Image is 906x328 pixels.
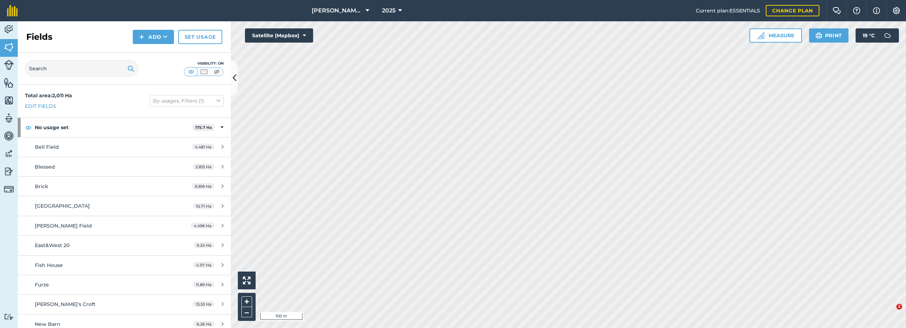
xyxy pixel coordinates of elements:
[139,33,144,41] img: svg+xml;base64,PHN2ZyB4bWxucz0iaHR0cDovL3d3dy53My5vcmcvMjAwMC9zdmciIHdpZHRoPSIxNCIgaGVpZ2h0PSIyNC...
[35,118,192,137] strong: No usage set
[35,262,63,268] span: Fish House
[852,7,861,14] img: A question mark icon
[696,7,760,15] span: Current plan : ESSENTIALS
[133,30,174,44] button: Add
[195,125,212,130] strong: 175.7 Ha
[178,30,222,44] a: Set usage
[18,256,231,275] a: Fish House4.117 Ha
[4,95,14,106] img: svg+xml;base64,PHN2ZyB4bWxucz0iaHR0cDovL3d3dy53My5vcmcvMjAwMC9zdmciIHdpZHRoPSI1NiIgaGVpZ2h0PSI2MC...
[150,95,224,106] button: By usages, Filters (1)
[193,203,214,209] span: 10.71 Ha
[4,60,14,70] img: svg+xml;base64,PD94bWwgdmVyc2lvbj0iMS4wIiBlbmNvZGluZz0idXRmLTgiPz4KPCEtLSBHZW5lcmF0b3I6IEFkb2JlIE...
[200,68,208,75] img: svg+xml;base64,PHN2ZyB4bWxucz0iaHR0cDovL3d3dy53My5vcmcvMjAwMC9zdmciIHdpZHRoPSI1MCIgaGVpZ2h0PSI0MC...
[35,301,95,307] span: [PERSON_NAME]'s Croft
[35,203,90,209] span: [GEOGRAPHIC_DATA]
[18,196,231,215] a: [GEOGRAPHIC_DATA]10.71 Ha
[809,28,849,43] button: Print
[18,216,231,235] a: [PERSON_NAME] Field4.496 Ha
[35,164,55,170] span: Blessed
[4,113,14,124] img: svg+xml;base64,PD94bWwgdmVyc2lvbj0iMS4wIiBlbmNvZGluZz0idXRmLTgiPz4KPCEtLSBHZW5lcmF0b3I6IEFkb2JlIE...
[4,131,14,141] img: svg+xml;base64,PD94bWwgdmVyc2lvbj0iMS4wIiBlbmNvZGluZz0idXRmLTgiPz4KPCEtLSBHZW5lcmF0b3I6IEFkb2JlIE...
[243,277,251,284] img: Four arrows, one pointing top left, one top right, one bottom right and the last bottom left
[873,6,880,15] img: svg+xml;base64,PHN2ZyB4bWxucz0iaHR0cDovL3d3dy53My5vcmcvMjAwMC9zdmciIHdpZHRoPSIxNyIgaGVpZ2h0PSIxNy...
[863,28,875,43] span: 19 ° C
[4,166,14,177] img: svg+xml;base64,PD94bWwgdmVyc2lvbj0iMS4wIiBlbmNvZGluZz0idXRmLTgiPz4KPCEtLSBHZW5lcmF0b3I6IEFkb2JlIE...
[18,118,231,137] div: No usage set175.7 Ha
[192,183,214,189] span: 6.816 Ha
[856,28,899,43] button: 19 °C
[241,296,252,307] button: +
[18,137,231,157] a: Bell Field4.481 Ha
[25,123,32,132] img: svg+xml;base64,PHN2ZyB4bWxucz0iaHR0cDovL3d3dy53My5vcmcvMjAwMC9zdmciIHdpZHRoPSIxOCIgaGVpZ2h0PSIyNC...
[757,32,764,39] img: Ruler icon
[184,61,224,66] div: Visibility: On
[18,177,231,196] a: Brick6.816 Ha
[312,6,363,15] span: [PERSON_NAME] Farm Life
[35,242,70,248] span: East&West 20
[18,236,231,255] a: East&West 209.24 Ha
[766,5,819,16] a: Change plan
[245,28,313,43] button: Satellite (Mapbox)
[7,5,18,16] img: fieldmargin Logo
[892,7,901,14] img: A cog icon
[187,68,196,75] img: svg+xml;base64,PHN2ZyB4bWxucz0iaHR0cDovL3d3dy53My5vcmcvMjAwMC9zdmciIHdpZHRoPSI1MCIgaGVpZ2h0PSI0MC...
[193,242,214,248] span: 9.24 Ha
[241,307,252,317] button: –
[18,295,231,314] a: [PERSON_NAME]'s Croft15.53 Ha
[193,321,214,327] span: 6.26 Ha
[35,281,49,288] span: Furze
[833,7,841,14] img: Two speech bubbles overlapping with the left bubble in the forefront
[26,31,53,43] h2: Fields
[4,77,14,88] img: svg+xml;base64,PHN2ZyB4bWxucz0iaHR0cDovL3d3dy53My5vcmcvMjAwMC9zdmciIHdpZHRoPSI1NiIgaGVpZ2h0PSI2MC...
[212,68,221,75] img: svg+xml;base64,PHN2ZyB4bWxucz0iaHR0cDovL3d3dy53My5vcmcvMjAwMC9zdmciIHdpZHRoPSI1MCIgaGVpZ2h0PSI0MC...
[193,262,214,268] span: 4.117 Ha
[35,183,48,190] span: Brick
[193,301,214,307] span: 15.53 Ha
[191,223,214,229] span: 4.496 Ha
[18,157,231,176] a: Blessed2.815 Ha
[882,304,899,321] iframe: Intercom live chat
[4,148,14,159] img: svg+xml;base64,PD94bWwgdmVyc2lvbj0iMS4wIiBlbmNvZGluZz0idXRmLTgiPz4KPCEtLSBHZW5lcmF0b3I6IEFkb2JlIE...
[880,28,895,43] img: svg+xml;base64,PD94bWwgdmVyc2lvbj0iMS4wIiBlbmNvZGluZz0idXRmLTgiPz4KPCEtLSBHZW5lcmF0b3I6IEFkb2JlIE...
[896,304,902,310] span: 2
[192,144,214,150] span: 4.481 Ha
[4,313,14,320] img: svg+xml;base64,PD94bWwgdmVyc2lvbj0iMS4wIiBlbmNvZGluZz0idXRmLTgiPz4KPCEtLSBHZW5lcmF0b3I6IEFkb2JlIE...
[25,60,138,77] input: Search
[4,24,14,35] img: svg+xml;base64,PD94bWwgdmVyc2lvbj0iMS4wIiBlbmNvZGluZz0idXRmLTgiPz4KPCEtLSBHZW5lcmF0b3I6IEFkb2JlIE...
[127,64,134,73] img: svg+xml;base64,PHN2ZyB4bWxucz0iaHR0cDovL3d3dy53My5vcmcvMjAwMC9zdmciIHdpZHRoPSIxOSIgaGVpZ2h0PSIyNC...
[193,281,214,288] span: 11.89 Ha
[382,6,395,15] span: 2025
[4,184,14,194] img: svg+xml;base64,PD94bWwgdmVyc2lvbj0iMS4wIiBlbmNvZGluZz0idXRmLTgiPz4KPCEtLSBHZW5lcmF0b3I6IEFkb2JlIE...
[749,28,802,43] button: Measure
[35,321,60,327] span: New Barn
[25,92,72,99] strong: Total area : 2,011 Ha
[25,102,56,110] a: Edit fields
[4,42,14,53] img: svg+xml;base64,PHN2ZyB4bWxucz0iaHR0cDovL3d3dy53My5vcmcvMjAwMC9zdmciIHdpZHRoPSI1NiIgaGVpZ2h0PSI2MC...
[18,275,231,294] a: Furze11.89 Ha
[35,223,92,229] span: [PERSON_NAME] Field
[192,164,214,170] span: 2.815 Ha
[815,31,822,40] img: svg+xml;base64,PHN2ZyB4bWxucz0iaHR0cDovL3d3dy53My5vcmcvMjAwMC9zdmciIHdpZHRoPSIxOSIgaGVpZ2h0PSIyNC...
[35,144,59,150] span: Bell Field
